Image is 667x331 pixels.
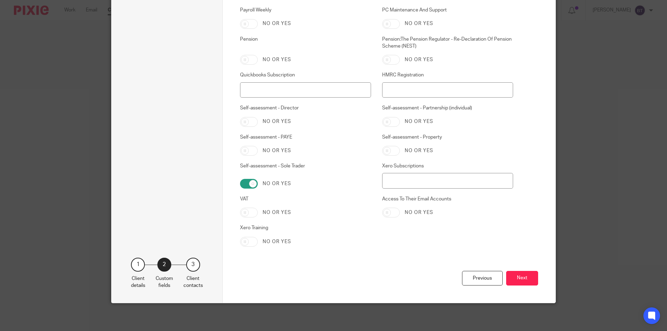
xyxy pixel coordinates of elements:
label: No or yes [263,238,291,245]
label: Self-assessment - PAYE [240,134,371,141]
label: Xero Subscriptions [382,163,513,169]
label: Quickbooks Subscription [240,72,371,78]
label: Self-assessment - Property [382,134,513,141]
label: Xero Training [240,224,371,231]
label: VAT [240,196,371,202]
label: No or yes [263,20,291,27]
label: No or yes [263,147,291,154]
label: Self-assessment - Director [240,105,371,111]
label: Payroll Weekly [240,7,371,14]
p: Custom fields [156,275,173,289]
label: Pension:The Pension Regulator - Re-Declaration Of Pension Scheme (NEST) [382,36,513,50]
div: 3 [186,258,200,272]
p: Client contacts [183,275,203,289]
label: No or yes [263,118,291,125]
label: Self-assessment - Sole Trader [240,163,371,174]
label: Self-assessment - Partnership (individual) [382,105,513,111]
p: Client details [131,275,145,289]
div: 2 [157,258,171,272]
label: PC Maintenance And Support [382,7,513,14]
label: No or yes [405,20,433,27]
button: Next [506,271,538,286]
label: Pension [240,36,371,50]
label: No or yes [405,118,433,125]
label: No or yes [263,56,291,63]
div: 1 [131,258,145,272]
label: No or yes [405,56,433,63]
label: No or yes [405,209,433,216]
label: Access To Their Email Accounts [382,196,513,202]
div: Previous [462,271,503,286]
label: No or yes [405,147,433,154]
label: No or yes [263,209,291,216]
label: HMRC Registration [382,72,513,78]
label: No or yes [263,180,291,187]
